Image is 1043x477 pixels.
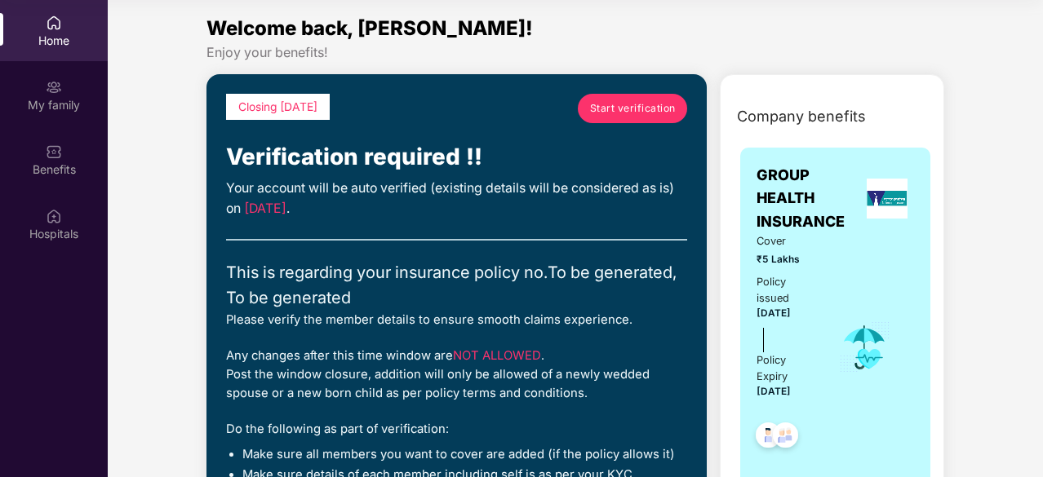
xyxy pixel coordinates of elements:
[226,179,687,219] div: Your account will be auto verified (existing details will be considered as is) on .
[46,79,62,95] img: svg+xml;base64,PHN2ZyB3aWR0aD0iMjAiIGhlaWdodD0iMjAiIHZpZXdCb3g9IjAgMCAyMCAyMCIgZmlsbD0ibm9uZSIgeG...
[226,260,687,311] div: This is regarding your insurance policy no. To be generated, To be generated
[757,164,860,233] span: GROUP HEALTH INSURANCE
[226,311,687,329] div: Please verify the member details to ensure smooth claims experience.
[226,347,687,404] div: Any changes after this time window are . Post the window closure, addition will only be allowed o...
[838,320,891,374] img: icon
[737,105,866,128] span: Company benefits
[590,100,676,116] span: Start verification
[757,386,791,397] span: [DATE]
[206,44,944,61] div: Enjoy your benefits!
[757,352,816,385] div: Policy Expiry
[867,179,908,219] img: insurerLogo
[206,16,533,40] span: Welcome back, [PERSON_NAME]!
[578,94,687,123] a: Start verification
[242,447,687,463] li: Make sure all members you want to cover are added (if the policy allows it)
[226,420,687,439] div: Do the following as part of verification:
[46,208,62,224] img: svg+xml;base64,PHN2ZyBpZD0iSG9zcGl0YWxzIiB4bWxucz0iaHR0cDovL3d3dy53My5vcmcvMjAwMC9zdmciIHdpZHRoPS...
[46,144,62,160] img: svg+xml;base64,PHN2ZyBpZD0iQmVuZWZpdHMiIHhtbG5zPSJodHRwOi8vd3d3LnczLm9yZy8yMDAwL3N2ZyIgd2lkdGg9Ij...
[748,417,788,457] img: svg+xml;base64,PHN2ZyB4bWxucz0iaHR0cDovL3d3dy53My5vcmcvMjAwMC9zdmciIHdpZHRoPSI0OC45NDMiIGhlaWdodD...
[226,139,687,175] div: Verification required !!
[757,307,791,319] span: [DATE]
[757,233,816,250] span: Cover
[238,100,317,113] span: Closing [DATE]
[46,15,62,31] img: svg+xml;base64,PHN2ZyBpZD0iSG9tZSIgeG1sbnM9Imh0dHA6Ly93d3cudzMub3JnLzIwMDAvc3ZnIiB3aWR0aD0iMjAiIG...
[766,417,806,457] img: svg+xml;base64,PHN2ZyB4bWxucz0iaHR0cDovL3d3dy53My5vcmcvMjAwMC9zdmciIHdpZHRoPSI0OC45NDMiIGhlaWdodD...
[757,252,816,267] span: ₹5 Lakhs
[244,201,286,216] span: [DATE]
[453,348,541,363] span: NOT ALLOWED
[757,274,816,307] div: Policy issued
